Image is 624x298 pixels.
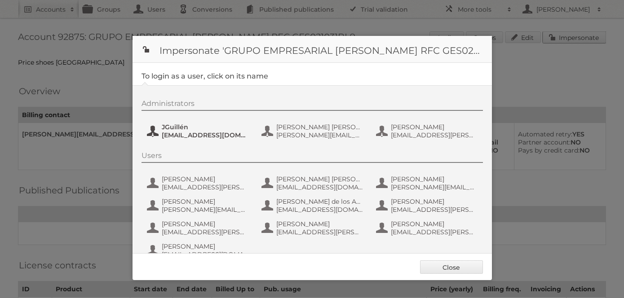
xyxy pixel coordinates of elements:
span: [PERSON_NAME][EMAIL_ADDRESS][PERSON_NAME][DOMAIN_NAME] [276,131,363,139]
span: [PERSON_NAME] [PERSON_NAME] [PERSON_NAME] [276,175,363,183]
span: [EMAIL_ADDRESS][PERSON_NAME][DOMAIN_NAME] [391,206,478,214]
span: [PERSON_NAME] [PERSON_NAME] [PERSON_NAME] [276,123,363,131]
span: [PERSON_NAME] [391,175,478,183]
span: [PERSON_NAME] [162,242,249,250]
button: [PERSON_NAME] de los Angeles [PERSON_NAME] [EMAIL_ADDRESS][DOMAIN_NAME] [261,197,366,215]
button: [PERSON_NAME] [PERSON_NAME][EMAIL_ADDRESS][PERSON_NAME][DOMAIN_NAME] [146,197,252,215]
span: [PERSON_NAME] [162,197,249,206]
span: JGuillén [162,123,249,131]
span: [EMAIL_ADDRESS][DOMAIN_NAME] [162,250,249,259]
span: [PERSON_NAME][EMAIL_ADDRESS][PERSON_NAME][DOMAIN_NAME] [391,183,478,191]
span: [PERSON_NAME][EMAIL_ADDRESS][PERSON_NAME][DOMAIN_NAME] [162,206,249,214]
span: [EMAIL_ADDRESS][DOMAIN_NAME] [276,206,363,214]
span: [EMAIL_ADDRESS][PERSON_NAME][DOMAIN_NAME] [276,228,363,236]
span: [PERSON_NAME] de los Angeles [PERSON_NAME] [276,197,363,206]
button: [PERSON_NAME] [PERSON_NAME] [PERSON_NAME] [PERSON_NAME][EMAIL_ADDRESS][PERSON_NAME][DOMAIN_NAME] [261,122,366,140]
a: Close [420,260,483,274]
button: [PERSON_NAME] [EMAIL_ADDRESS][PERSON_NAME][DOMAIN_NAME] [375,197,481,215]
legend: To login as a user, click on its name [142,72,268,80]
span: [EMAIL_ADDRESS][PERSON_NAME][DOMAIN_NAME] [162,228,249,236]
span: [PERSON_NAME] [276,220,363,228]
span: [PERSON_NAME] [162,220,249,228]
span: [PERSON_NAME] [162,175,249,183]
button: [PERSON_NAME] [PERSON_NAME][EMAIL_ADDRESS][PERSON_NAME][DOMAIN_NAME] [375,174,481,192]
h1: Impersonate 'GRUPO EMPRESARIAL [PERSON_NAME] RFC GES021031BL9' [133,36,492,63]
span: [EMAIL_ADDRESS][DOMAIN_NAME] [276,183,363,191]
button: [PERSON_NAME] [PERSON_NAME] [PERSON_NAME] [EMAIL_ADDRESS][DOMAIN_NAME] [261,174,366,192]
button: [PERSON_NAME] [EMAIL_ADDRESS][PERSON_NAME][DOMAIN_NAME] [375,219,481,237]
span: [EMAIL_ADDRESS][DOMAIN_NAME] [162,131,249,139]
span: [EMAIL_ADDRESS][PERSON_NAME][DOMAIN_NAME] [391,228,478,236]
span: [PERSON_NAME] [391,220,478,228]
div: Users [142,151,483,163]
div: Administrators [142,99,483,111]
button: [PERSON_NAME] [EMAIL_ADDRESS][PERSON_NAME][DOMAIN_NAME] [375,122,481,140]
button: [PERSON_NAME] [EMAIL_ADDRESS][PERSON_NAME][DOMAIN_NAME] [146,219,252,237]
span: [EMAIL_ADDRESS][PERSON_NAME][DOMAIN_NAME] [162,183,249,191]
button: JGuillén [EMAIL_ADDRESS][DOMAIN_NAME] [146,122,252,140]
button: [PERSON_NAME] [EMAIL_ADDRESS][PERSON_NAME][DOMAIN_NAME] [261,219,366,237]
span: [EMAIL_ADDRESS][PERSON_NAME][DOMAIN_NAME] [391,131,478,139]
button: [PERSON_NAME] [EMAIL_ADDRESS][DOMAIN_NAME] [146,241,252,259]
button: [PERSON_NAME] [EMAIL_ADDRESS][PERSON_NAME][DOMAIN_NAME] [146,174,252,192]
span: [PERSON_NAME] [391,123,478,131]
span: [PERSON_NAME] [391,197,478,206]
